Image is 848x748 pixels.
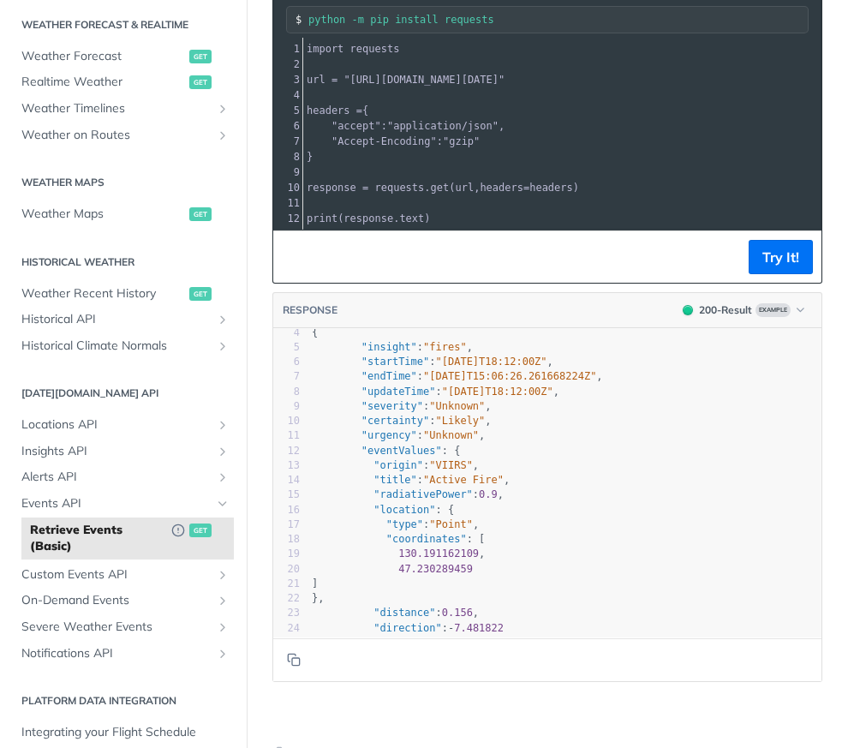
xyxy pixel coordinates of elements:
[21,724,230,741] span: Integrating your Flight Schedule
[386,533,467,545] span: "coordinates"
[21,619,212,636] span: Severe Weather Events
[312,341,473,353] span: : ,
[361,370,417,382] span: "endTime"
[423,429,479,441] span: "Unknown"
[312,548,485,560] span: ,
[361,356,429,368] span: "startTime"
[13,281,234,307] a: Weather Recent Historyget
[373,459,423,471] span: "origin"
[431,182,450,194] span: get
[683,305,693,315] span: 200
[312,622,504,634] span: :
[331,120,381,132] span: "accept"
[361,341,417,353] span: "insight"
[13,386,234,401] h2: [DATE][DOMAIN_NAME] API
[674,302,813,319] button: 200200-ResultExample
[273,149,302,165] div: 8
[21,48,185,65] span: Weather Forecast
[273,488,300,502] div: 15
[387,120,499,132] span: "application/json"
[273,326,300,340] div: 4
[13,96,234,122] a: Weather TimelinesShow subpages for Weather Timelines
[21,74,185,91] span: Realtime Weather
[373,474,417,486] span: "title"
[273,87,302,103] div: 4
[21,645,212,662] span: Notifications API
[312,370,603,382] span: : ,
[282,302,338,319] button: RESPONSE
[216,418,230,432] button: Show subpages for Locations API
[13,491,234,517] a: Events APIHide subpages for Events API
[442,607,473,619] span: 0.156
[307,43,343,55] span: import
[273,577,300,591] div: 21
[423,474,504,486] span: "Active Fire"
[273,473,300,488] div: 14
[21,592,212,609] span: On-Demand Events
[273,621,300,636] div: 24
[21,127,212,144] span: Weather on Routes
[189,287,212,301] span: get
[350,43,400,55] span: requests
[21,443,212,460] span: Insights API
[307,182,356,194] span: response
[273,369,300,384] div: 7
[273,180,302,195] div: 10
[21,206,185,223] span: Weather Maps
[273,355,300,369] div: 6
[273,118,302,134] div: 6
[375,182,425,194] span: requests
[312,504,454,516] span: : {
[13,307,234,332] a: Historical APIShow subpages for Historical API
[398,548,479,560] span: 130.191162109
[216,647,230,661] button: Show subpages for Notifications API
[307,74,325,86] span: url
[273,458,300,473] div: 13
[282,244,306,270] button: Copy to clipboard
[21,495,212,512] span: Events API
[216,568,230,582] button: Show subpages for Custom Events API
[307,151,313,163] span: }
[361,400,423,412] span: "severity"
[189,50,212,63] span: get
[361,429,417,441] span: "urgency"
[699,302,752,318] div: 200 - Result
[282,647,306,673] button: Copy to clipboard
[361,386,436,398] span: "updateTime"
[21,518,234,560] a: Retrieve Events (Basic)Deprecated Endpointget
[13,439,234,464] a: Insights APIShow subpages for Insights API
[343,74,505,86] span: "[URL][DOMAIN_NAME][DATE]"
[442,386,553,398] span: "[DATE]T18:12:00Z"
[216,339,230,353] button: Show subpages for Historical Climate Normals
[273,414,300,428] div: 10
[423,341,467,353] span: "fires"
[312,429,485,441] span: : ,
[273,134,302,149] div: 7
[273,399,300,414] div: 9
[373,607,435,619] span: "distance"
[312,607,479,619] span: : ,
[273,385,300,399] div: 8
[216,497,230,511] button: Hide subpages for Events API
[479,488,498,500] span: 0.9
[273,591,300,606] div: 22
[13,333,234,359] a: Historical Climate NormalsShow subpages for Historical Climate Normals
[21,416,212,434] span: Locations API
[13,175,234,190] h2: Weather Maps
[399,212,424,224] span: text
[455,182,474,194] span: url
[273,547,300,561] div: 19
[273,518,300,532] div: 17
[312,386,559,398] span: : ,
[312,577,318,589] span: ]
[307,212,337,224] span: print
[523,182,529,194] span: =
[273,57,302,72] div: 2
[429,400,485,412] span: "Unknown"
[307,105,350,117] span: headers
[216,129,230,142] button: Show subpages for Weather on Routes
[308,14,808,26] input: Request instructions
[312,637,318,649] span: }
[273,195,302,211] div: 11
[362,182,368,194] span: =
